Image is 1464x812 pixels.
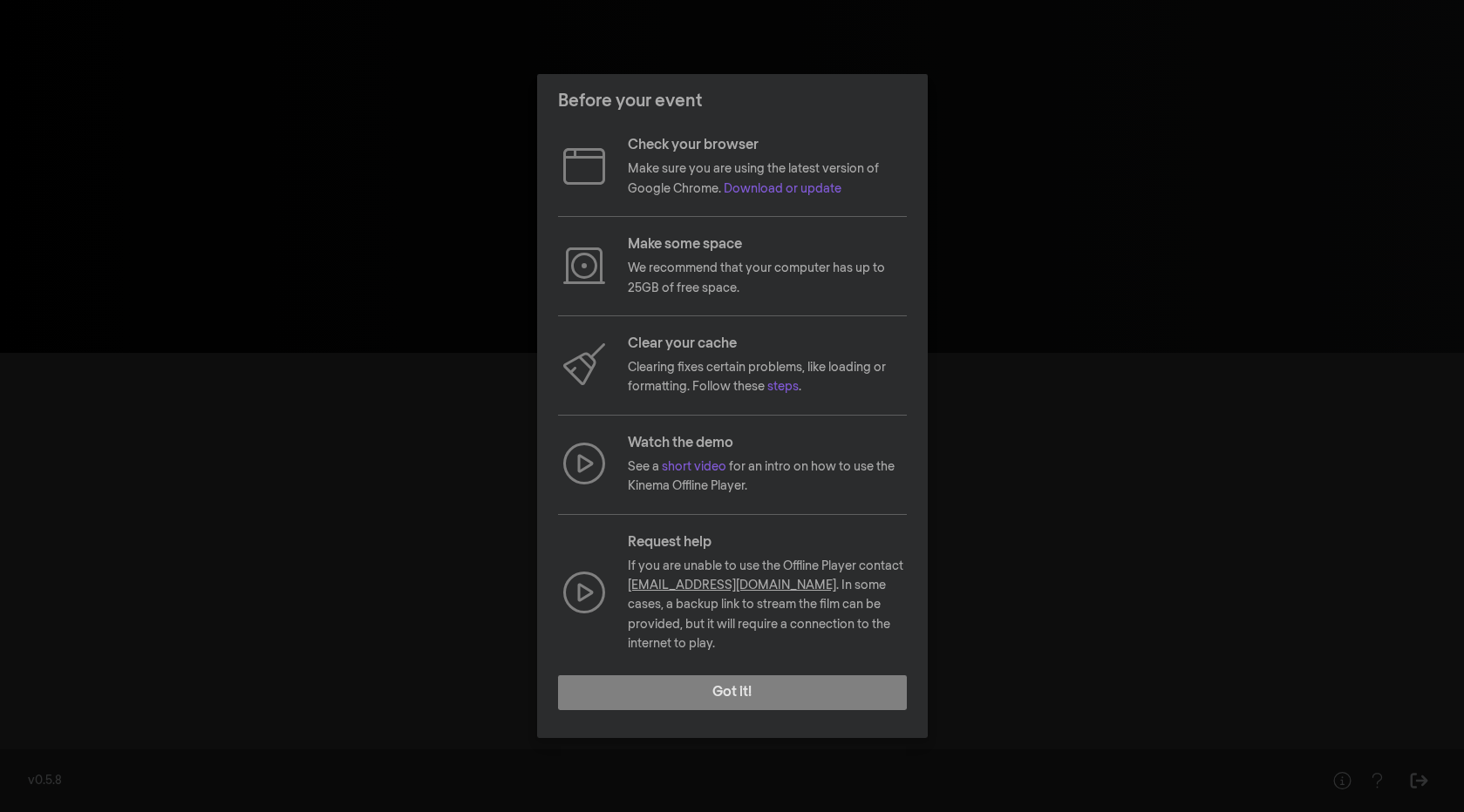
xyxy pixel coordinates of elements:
[628,234,907,255] p: Make some space
[628,457,907,497] p: See a for an intro on how to use the Kinema Offline Player.
[628,579,836,592] a: [EMAIL_ADDRESS][DOMAIN_NAME]
[628,334,907,355] p: Clear your cache
[628,532,907,553] p: Request help
[662,461,726,473] a: short video
[628,259,907,298] p: We recommend that your computer has up to 25GB of free space.
[628,358,907,397] p: Clearing fixes certain problems, like loading or formatting. Follow these .
[628,433,907,454] p: Watch the demo
[628,159,907,199] p: Make sure you are using the latest version of Google Chrome.
[628,557,907,654] p: If you are unable to use the Offline Player contact . In some cases, a backup link to stream the ...
[724,183,841,195] a: Download or update
[537,74,928,128] header: Before your event
[628,135,907,156] p: Check your browser
[558,675,907,710] button: Got it!
[767,381,799,393] a: steps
